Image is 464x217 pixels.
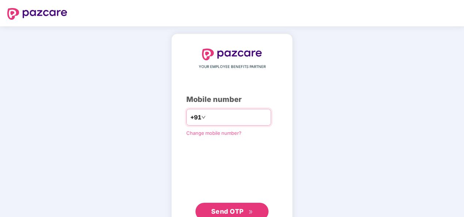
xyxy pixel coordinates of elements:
a: Change mobile number? [186,130,241,136]
img: logo [202,49,262,60]
span: Send OTP [211,208,244,215]
div: Mobile number [186,94,278,105]
img: logo [7,8,67,20]
span: +91 [190,113,201,122]
span: YOUR EMPLOYEE BENEFITS PARTNER [199,64,266,70]
span: down [201,115,206,119]
span: double-right [248,210,253,214]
